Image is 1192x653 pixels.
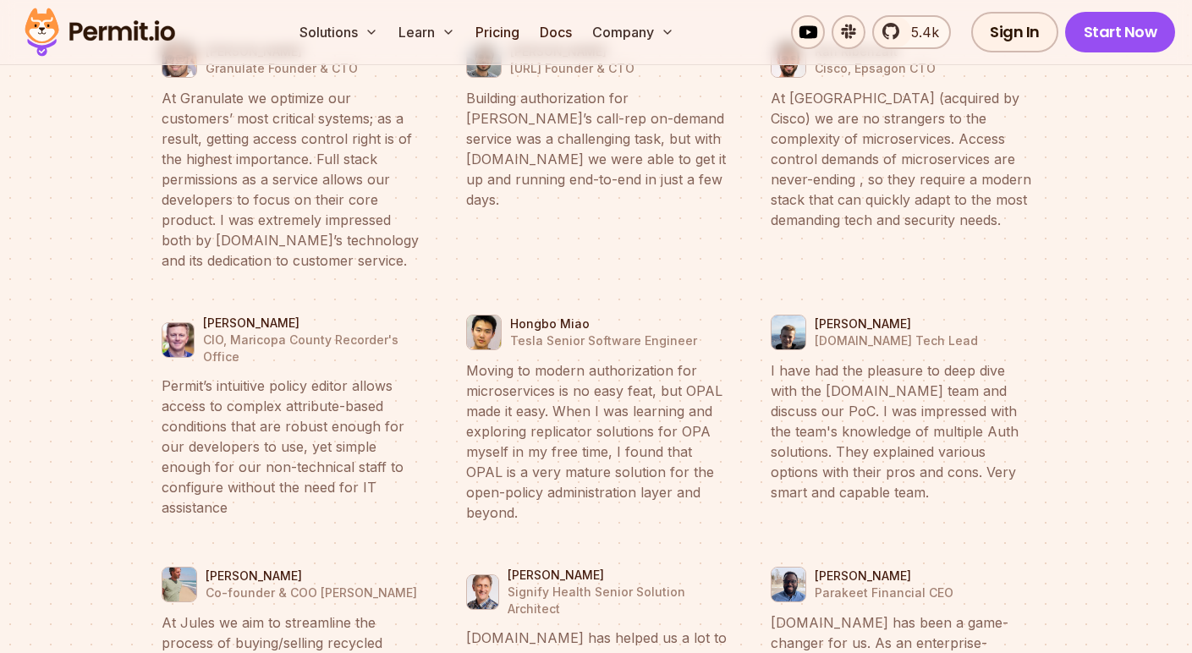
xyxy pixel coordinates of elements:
[815,316,978,332] p: [PERSON_NAME]
[469,15,526,49] a: Pricing
[466,88,727,210] blockquote: Building authorization for [PERSON_NAME]’s call-rep on-demand service was a challenging task, but...
[203,315,422,332] p: [PERSON_NAME]
[162,318,194,362] img: Nate Young | CIO, Maricopa County Recorder's Office
[203,332,422,365] p: CIO, Maricopa County Recorder's Office
[508,567,727,584] p: [PERSON_NAME]
[815,332,978,349] p: [DOMAIN_NAME] Tech Lead
[771,360,1031,502] blockquote: I have had the pleasure to deep dive with the [DOMAIN_NAME] team and discuss our PoC. I was impre...
[467,310,501,354] img: Hongbo Miao | Tesla Senior Software Engineer
[815,584,953,601] p: Parakeet Financial CEO
[1065,12,1176,52] a: Start Now
[293,15,385,49] button: Solutions
[466,360,727,523] blockquote: Moving to modern authorization for microservices is no easy feat, but OPAL made it easy. When I w...
[467,570,498,614] img: Malcolm Learner | Signify Health Senior Solution Architect
[392,15,462,49] button: Learn
[971,12,1058,52] a: Sign In
[901,22,939,42] span: 5.4k
[206,568,417,584] p: [PERSON_NAME]
[162,88,422,271] blockquote: At Granulate we optimize our customers’ most critical systems; as a result, getting access contro...
[162,562,196,606] img: Jean Philippe Boul | Co-founder & COO Jules AI
[206,584,417,601] p: Co-founder & COO [PERSON_NAME]
[772,310,805,354] img: Pawel Englert | Beekeeper.io Tech Lead
[17,3,183,61] img: Permit logo
[872,15,951,49] a: 5.4k
[162,376,422,518] blockquote: Permit’s intuitive policy editor allows access to complex attribute-based conditions that are rob...
[772,562,805,606] img: Jowanza Joseph | Parakeet Financial CEO
[508,584,727,617] p: Signify Health Senior Solution Architect
[585,15,681,49] button: Company
[510,332,697,349] p: Tesla Senior Software Engineer
[206,60,358,77] p: Granulate Founder & CTO
[771,88,1031,230] blockquote: At [GEOGRAPHIC_DATA] (acquired by Cisco) we are no strangers to the complexity of microservices. ...
[815,568,953,584] p: [PERSON_NAME]
[510,60,634,77] p: [URL] Founder & CTO
[533,15,579,49] a: Docs
[815,60,936,77] p: Cisco, Epsagon CTO
[510,316,697,332] p: Hongbo Miao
